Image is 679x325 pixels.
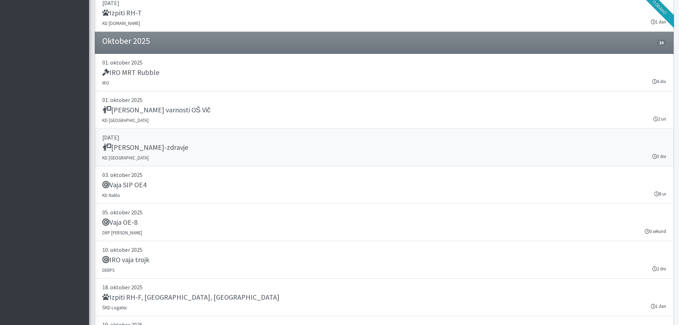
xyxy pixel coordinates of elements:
span: 10 [657,40,666,46]
a: 05. oktober 2025 Vaja OE-8 DRP [PERSON_NAME] 0 sekund [95,204,674,241]
a: 10. oktober 2025 IRO vaja trojk DERPS 2 dni [95,241,674,279]
p: 10. oktober 2025 [102,245,666,254]
small: KD [GEOGRAPHIC_DATA] [102,117,149,123]
a: 18. oktober 2025 Izpiti RH-F, [GEOGRAPHIC_DATA], [GEOGRAPHIC_DATA] ŠKD Logatec 1 dan [95,279,674,316]
small: DERPS [102,267,114,273]
h5: Izpiti RH-T [102,9,142,17]
small: 4 dni [652,78,666,85]
h5: [PERSON_NAME] varnosti OŠ Vič [102,106,211,114]
h5: Vaja SIP OE4 [102,181,146,189]
p: 01. oktober 2025 [102,96,666,104]
small: DRP [PERSON_NAME] [102,230,142,235]
p: 05. oktober 2025 [102,208,666,217]
p: [DATE] [102,133,666,142]
small: 0 sekund [645,228,666,235]
a: 01. oktober 2025 IRO MRT Rubble IRO 4 dni [95,54,674,91]
p: 03. oktober 2025 [102,171,666,179]
p: 18. oktober 2025 [102,283,666,291]
h5: IRO MRT Rubble [102,68,159,77]
h5: IRO vaja trojk [102,255,149,264]
a: 01. oktober 2025 [PERSON_NAME] varnosti OŠ Vič KD [GEOGRAPHIC_DATA] 2 uri [95,91,674,129]
small: IRO [102,80,109,86]
h5: [PERSON_NAME]-zdravje [102,143,188,152]
small: KD [DOMAIN_NAME] [102,20,140,26]
small: KD [GEOGRAPHIC_DATA] [102,155,149,161]
small: ŠKD Logatec [102,305,128,310]
p: 01. oktober 2025 [102,58,666,67]
h5: Vaja OE-8 [102,218,138,227]
h5: Izpiti RH-F, [GEOGRAPHIC_DATA], [GEOGRAPHIC_DATA] [102,293,279,301]
small: 3 dni [652,153,666,160]
small: 2 uri [653,116,666,122]
small: 1 dan [651,303,666,310]
a: 03. oktober 2025 Vaja SIP OE4 KD Naklo 8 ur [95,166,674,204]
a: [DATE] [PERSON_NAME]-zdravje KD [GEOGRAPHIC_DATA] 3 dni [95,129,674,166]
small: 2 dni [652,265,666,272]
h4: Oktober 2025 [102,36,150,46]
small: 8 ur [654,191,666,197]
small: KD Naklo [102,192,120,198]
